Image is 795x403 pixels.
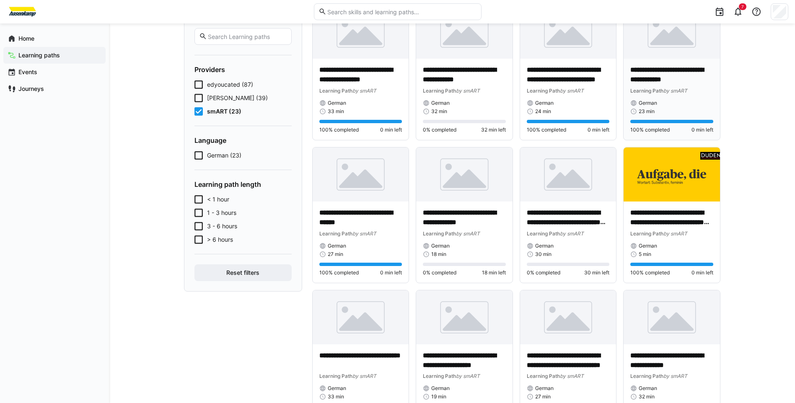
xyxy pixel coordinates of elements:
span: Learning Path [630,230,663,237]
span: German [535,243,554,249]
span: by smART [560,373,584,379]
span: 3 - 6 hours [207,222,237,230]
img: image [624,147,720,201]
span: Learning Path [630,88,663,94]
img: image [313,5,409,59]
img: image [313,147,409,201]
span: 19 min [431,393,446,400]
span: by smART [663,88,687,94]
span: 30 min [535,251,552,258]
span: 7 [741,4,744,9]
span: Learning Path [319,373,352,379]
span: German [535,385,554,392]
span: 30 min left [584,269,609,276]
span: German [639,385,657,392]
img: image [624,5,720,59]
h4: Providers [194,65,292,74]
span: German [639,243,657,249]
span: by smART [456,230,480,237]
span: 32 min left [481,127,506,133]
h4: Language [194,136,292,145]
span: 27 min [328,251,343,258]
span: by smART [352,88,376,94]
span: > 6 hours [207,235,233,244]
span: edyoucated (87) [207,80,253,89]
span: 0% completed [423,127,456,133]
span: German [328,100,346,106]
img: image [520,5,616,59]
span: Learning Path [630,373,663,379]
input: Search Learning paths [207,33,287,40]
span: by smART [456,373,480,379]
span: 32 min [639,393,655,400]
span: German (23) [207,151,241,160]
img: image [520,147,616,201]
img: image [416,290,513,344]
span: by smART [352,230,376,237]
span: 18 min [431,251,446,258]
span: 1 - 3 hours [207,209,236,217]
span: Reset filters [225,269,261,277]
img: image [624,290,720,344]
span: 0 min left [588,127,609,133]
span: 0 min left [380,127,402,133]
span: by smART [560,230,584,237]
span: 23 min [639,108,655,115]
span: German [431,243,450,249]
span: Learning Path [423,88,456,94]
span: Learning Path [423,230,456,237]
input: Search skills and learning paths… [326,8,476,15]
span: Learning Path [319,230,352,237]
span: 0% completed [527,269,560,276]
img: image [416,147,513,201]
span: Learning Path [319,88,352,94]
span: German [431,100,450,106]
span: German [328,385,346,392]
span: 100% completed [527,127,566,133]
span: Learning Path [527,373,560,379]
span: by smART [663,373,687,379]
h4: Learning path length [194,180,292,189]
span: Learning Path [527,88,560,94]
span: Learning Path [527,230,560,237]
img: image [416,5,513,59]
span: 100% completed [319,269,359,276]
span: smART (23) [207,107,241,116]
span: 100% completed [319,127,359,133]
span: by smART [560,88,584,94]
img: image [520,290,616,344]
span: 0 min left [691,269,713,276]
span: 24 min [535,108,551,115]
span: 33 min [328,108,344,115]
span: 0 min left [691,127,713,133]
span: German [328,243,346,249]
span: 27 min [535,393,551,400]
span: 100% completed [630,269,670,276]
span: 100% completed [630,127,670,133]
span: 33 min [328,393,344,400]
span: German [535,100,554,106]
span: German [431,385,450,392]
span: by smART [663,230,687,237]
span: 0 min left [380,269,402,276]
span: by smART [352,373,376,379]
span: 18 min left [482,269,506,276]
span: 0% completed [423,269,456,276]
span: 5 min [639,251,651,258]
span: German [639,100,657,106]
span: [PERSON_NAME] (39) [207,94,268,102]
img: image [313,290,409,344]
span: Learning Path [423,373,456,379]
span: by smART [456,88,480,94]
span: < 1 hour [207,195,229,204]
button: Reset filters [194,264,292,281]
span: 32 min [431,108,447,115]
